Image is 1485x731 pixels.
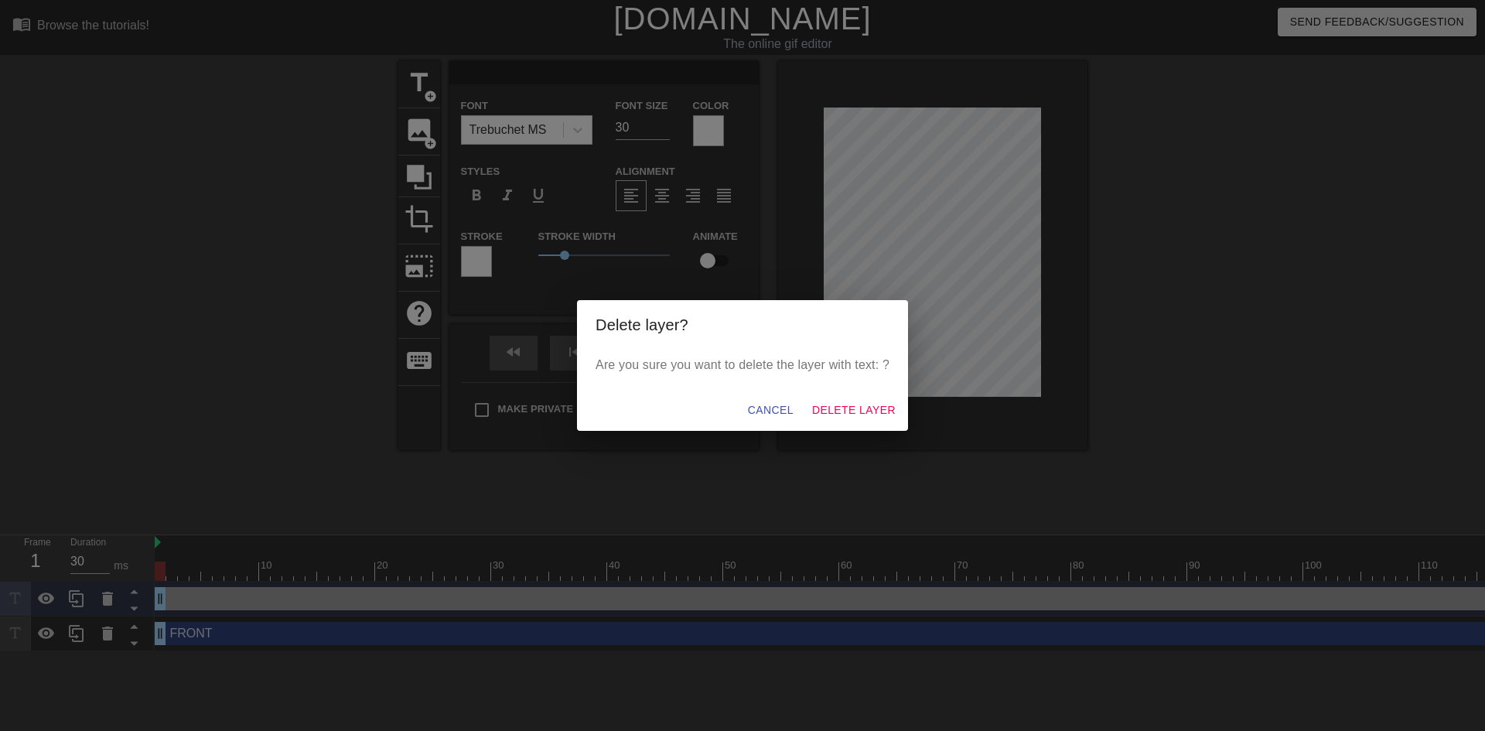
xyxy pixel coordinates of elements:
[748,401,794,420] span: Cancel
[742,396,800,425] button: Cancel
[596,356,889,374] p: Are you sure you want to delete the layer with text: ?
[812,401,896,420] span: Delete Layer
[596,313,889,337] h2: Delete layer?
[806,396,902,425] button: Delete Layer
